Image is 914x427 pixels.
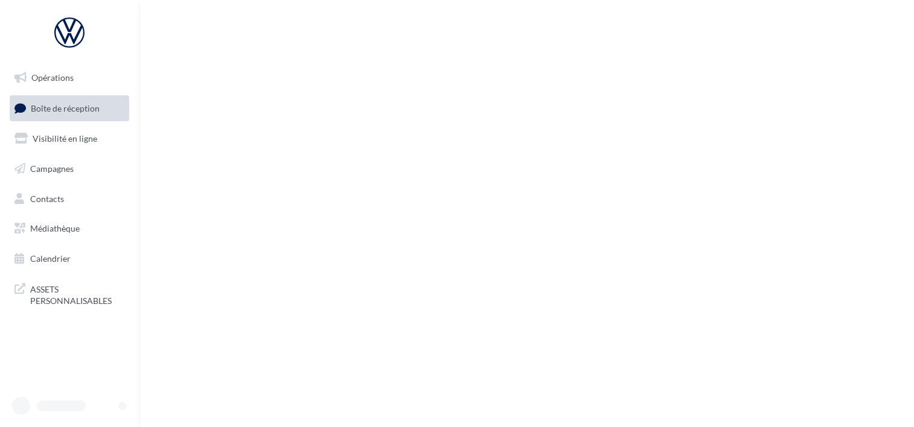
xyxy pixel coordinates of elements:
a: Médiathèque [7,216,132,241]
span: Visibilité en ligne [33,133,97,144]
a: Contacts [7,186,132,212]
span: Boîte de réception [31,103,100,113]
span: Médiathèque [30,223,80,233]
a: Visibilité en ligne [7,126,132,151]
a: Calendrier [7,246,132,271]
span: Calendrier [30,253,71,264]
a: Boîte de réception [7,95,132,121]
span: Campagnes [30,163,74,174]
span: Opérations [31,72,74,83]
a: Opérations [7,65,132,90]
span: ASSETS PERSONNALISABLES [30,281,124,307]
a: ASSETS PERSONNALISABLES [7,276,132,312]
a: Campagnes [7,156,132,182]
span: Contacts [30,193,64,203]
